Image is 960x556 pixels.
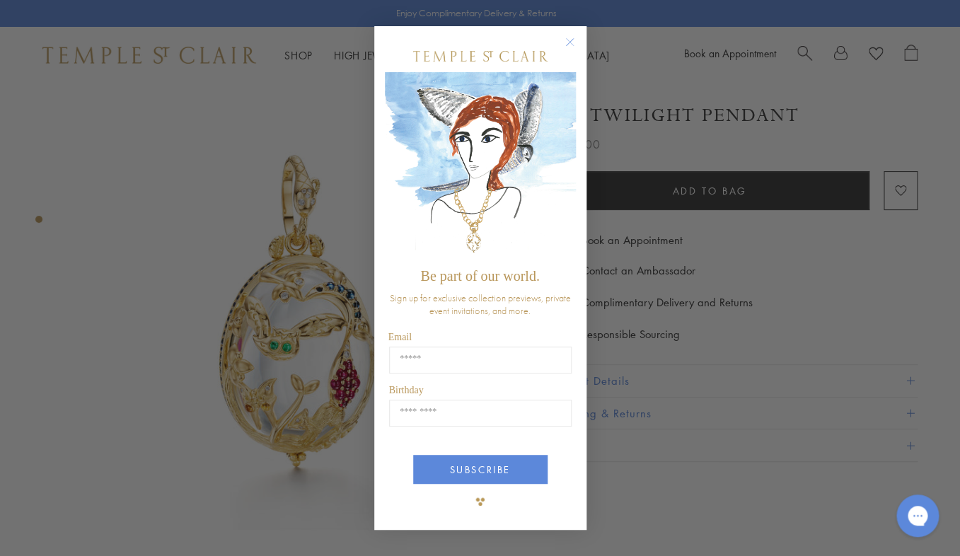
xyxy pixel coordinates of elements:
[389,385,424,395] span: Birthday
[568,40,586,58] button: Close dialog
[413,51,548,62] img: Temple St. Clair
[413,455,548,484] button: SUBSCRIBE
[390,291,571,317] span: Sign up for exclusive collection previews, private event invitations, and more.
[420,268,539,284] span: Be part of our world.
[388,332,412,342] span: Email
[385,72,576,261] img: c4a9eb12-d91a-4d4a-8ee0-386386f4f338.jpeg
[889,490,946,542] iframe: Gorgias live chat messenger
[466,487,495,516] img: TSC
[389,347,572,373] input: Email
